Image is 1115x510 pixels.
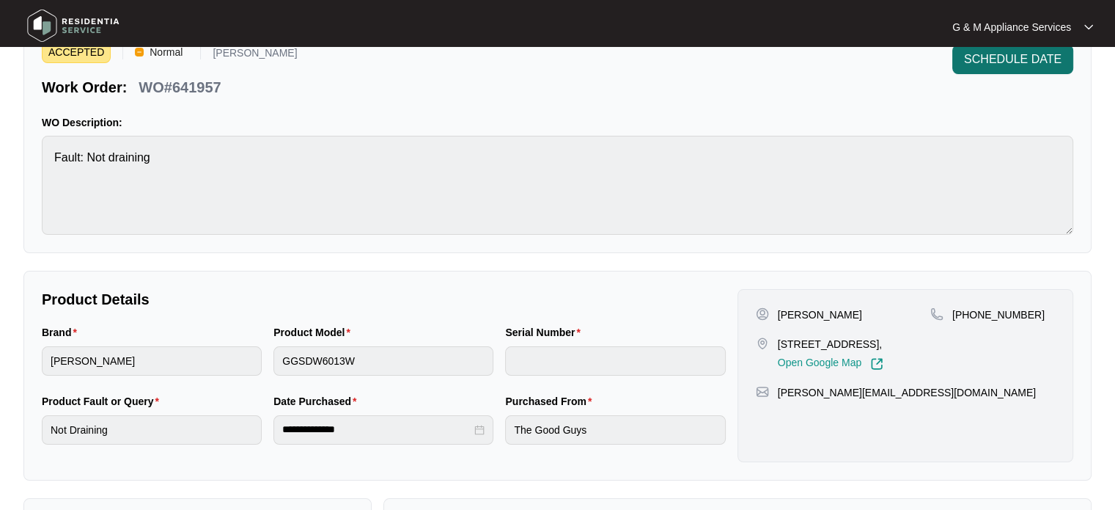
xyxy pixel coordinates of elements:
a: Open Google Map [778,357,883,371]
img: Vercel Logo [135,48,144,57]
p: Work Order: [42,77,127,98]
label: Date Purchased [273,394,362,409]
label: Product Model [273,325,356,340]
button: SCHEDULE DATE [952,45,1073,74]
span: SCHEDULE DATE [964,51,1061,68]
p: [PHONE_NUMBER] [952,307,1045,322]
label: Product Fault or Query [42,394,165,409]
p: [PERSON_NAME] [778,307,862,322]
textarea: Fault: Not draining [42,136,1073,235]
input: Date Purchased [282,422,471,437]
p: [STREET_ADDRESS], [778,337,883,351]
input: Product Fault or Query [42,415,262,445]
label: Purchased From [505,394,597,409]
span: Normal [144,41,188,63]
p: G & M Appliance Services [952,20,1071,34]
label: Brand [42,325,83,340]
input: Brand [42,346,262,376]
p: [PERSON_NAME] [213,48,297,63]
img: user-pin [756,307,769,321]
p: Product Details [42,289,726,310]
p: [PERSON_NAME][EMAIL_ADDRESS][DOMAIN_NAME] [778,385,1036,400]
img: Link-External [870,357,883,371]
span: ACCEPTED [42,41,111,63]
input: Purchased From [505,415,725,445]
img: residentia service logo [22,4,125,48]
img: dropdown arrow [1084,23,1093,31]
label: Serial Number [505,325,586,340]
input: Serial Number [505,346,725,376]
img: map-pin [756,337,769,350]
img: map-pin [756,385,769,398]
input: Product Model [273,346,493,376]
img: map-pin [930,307,943,321]
p: WO Description: [42,115,1073,130]
p: WO#641957 [139,77,221,98]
